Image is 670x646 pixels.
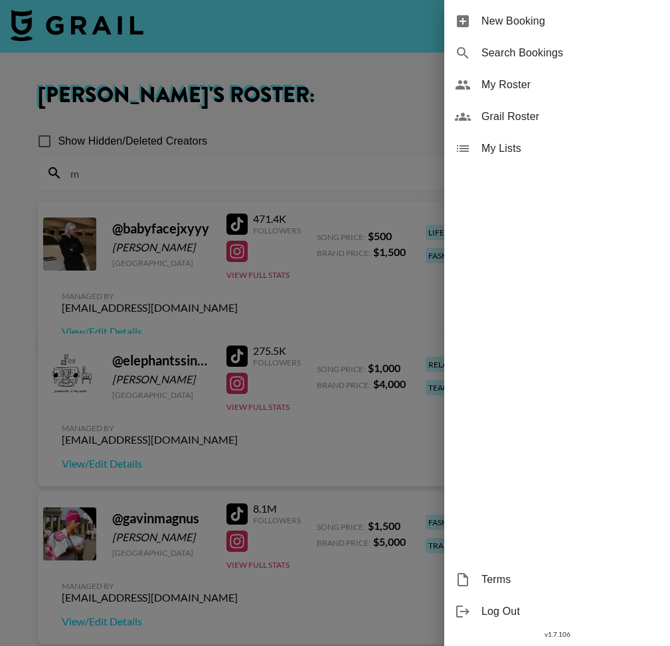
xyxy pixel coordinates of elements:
[481,45,659,61] span: Search Bookings
[444,5,670,37] div: New Booking
[444,564,670,596] div: Terms
[481,141,659,157] span: My Lists
[481,572,659,588] span: Terms
[481,77,659,93] span: My Roster
[444,101,670,133] div: Grail Roster
[444,596,670,627] div: Log Out
[481,109,659,125] span: Grail Roster
[481,13,659,29] span: New Booking
[444,627,670,641] div: v 1.7.106
[481,604,659,619] span: Log Out
[444,69,670,101] div: My Roster
[444,37,670,69] div: Search Bookings
[444,133,670,164] div: My Lists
